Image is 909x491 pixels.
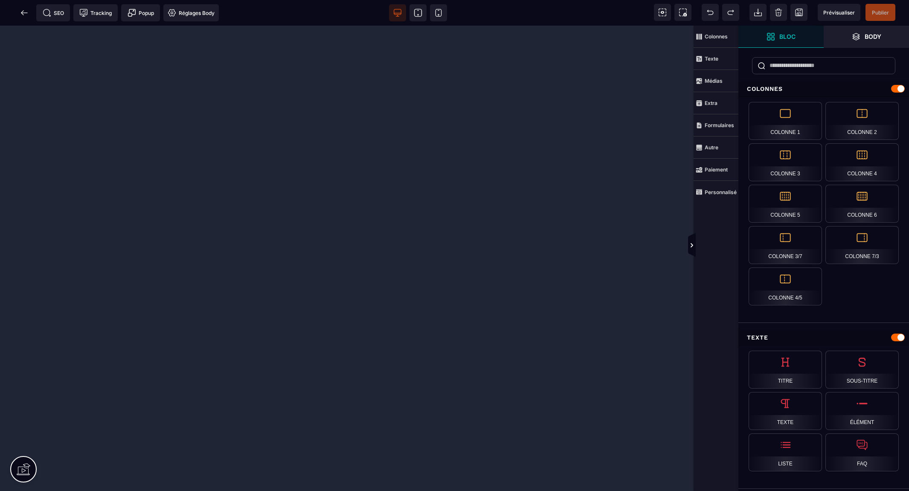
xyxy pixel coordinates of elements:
[722,4,739,21] span: Rétablir
[702,4,719,21] span: Défaire
[823,9,855,16] span: Prévisualiser
[389,4,406,21] span: Voir bureau
[705,33,728,40] strong: Colonnes
[121,4,160,21] span: Créer une alerte modale
[128,9,154,17] span: Popup
[749,392,822,430] div: Texte
[770,4,787,21] span: Nettoyage
[749,433,822,471] div: Liste
[73,4,118,21] span: Code de suivi
[43,9,64,17] span: SEO
[825,185,899,223] div: Colonne 6
[790,4,807,21] span: Enregistrer
[694,181,738,203] span: Personnalisé
[738,330,909,346] div: Texte
[872,9,889,16] span: Publier
[694,26,738,48] span: Colonnes
[705,166,728,173] strong: Paiement
[430,4,447,21] span: Voir mobile
[749,226,822,264] div: Colonne 3/7
[168,9,215,17] span: Réglages Body
[163,4,219,21] span: Favicon
[694,159,738,181] span: Paiement
[705,144,718,151] strong: Autre
[824,26,909,48] span: Ouvrir les calques
[825,143,899,181] div: Colonne 4
[749,267,822,305] div: Colonne 4/5
[705,189,737,195] strong: Personnalisé
[16,4,33,21] span: Retour
[674,4,691,21] span: Capture d'écran
[36,4,70,21] span: Métadata SEO
[779,33,796,40] strong: Bloc
[825,392,899,430] div: Élément
[825,226,899,264] div: Colonne 7/3
[409,4,427,21] span: Voir tablette
[738,233,747,259] span: Afficher les vues
[705,100,717,106] strong: Extra
[705,78,723,84] strong: Médias
[749,143,822,181] div: Colonne 3
[749,4,767,21] span: Importer
[694,137,738,159] span: Autre
[749,185,822,223] div: Colonne 5
[694,114,738,137] span: Formulaires
[694,48,738,70] span: Texte
[738,81,909,97] div: Colonnes
[705,55,718,62] strong: Texte
[818,4,860,21] span: Aperçu
[705,122,734,128] strong: Formulaires
[738,26,824,48] span: Ouvrir les blocs
[79,9,112,17] span: Tracking
[865,33,881,40] strong: Body
[825,102,899,140] div: Colonne 2
[694,70,738,92] span: Médias
[749,102,822,140] div: Colonne 1
[654,4,671,21] span: Voir les composants
[865,4,895,21] span: Enregistrer le contenu
[825,351,899,389] div: Sous-titre
[749,351,822,389] div: Titre
[694,92,738,114] span: Extra
[825,433,899,471] div: FAQ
